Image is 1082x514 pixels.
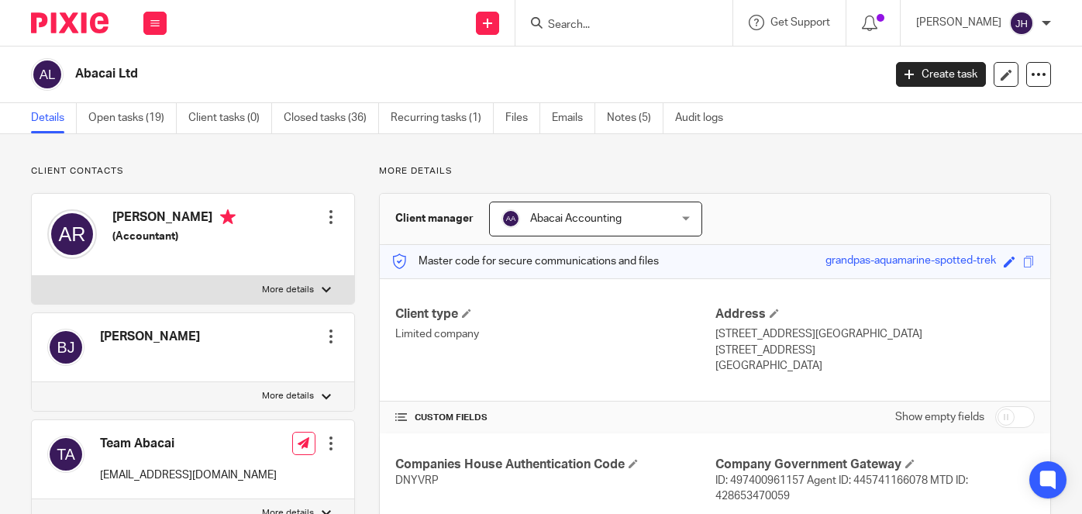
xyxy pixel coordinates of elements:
p: Master code for secure communications and files [391,254,659,269]
p: Client contacts [31,165,355,178]
h4: CUSTOM FIELDS [395,412,715,424]
div: grandpas-aquamarine-spotted-trek [825,253,996,271]
p: [STREET_ADDRESS][GEOGRAPHIC_DATA] [715,326,1035,342]
a: Details [31,103,77,133]
a: Client tasks (0) [188,103,272,133]
h4: Company Government Gateway [715,457,1035,473]
p: More details [262,284,314,296]
a: Notes (5) [607,103,663,133]
img: Pixie [31,12,109,33]
i: Primary [220,209,236,225]
p: More details [379,165,1051,178]
h4: Client type [395,306,715,323]
img: svg%3E [1009,11,1034,36]
h4: Team Abacai [100,436,277,452]
p: [GEOGRAPHIC_DATA] [715,358,1035,374]
p: [STREET_ADDRESS] [715,343,1035,358]
h4: Address [715,306,1035,323]
h3: Client manager [395,211,474,226]
img: svg%3E [47,209,97,259]
img: svg%3E [501,209,520,228]
input: Search [546,19,686,33]
img: svg%3E [47,436,84,473]
h4: [PERSON_NAME] [112,209,236,229]
span: ID: 497400961157 Agent ID: 445741166078 MTD ID: 428653470059 [715,475,968,502]
span: Get Support [770,17,830,28]
h4: [PERSON_NAME] [100,329,200,345]
h5: (Accountant) [112,229,236,244]
p: Limited company [395,326,715,342]
h4: Companies House Authentication Code [395,457,715,473]
a: Create task [896,62,986,87]
h2: Abacai Ltd [75,66,713,82]
span: Abacai Accounting [530,213,622,224]
a: Recurring tasks (1) [391,103,494,133]
label: Show empty fields [895,409,984,425]
img: svg%3E [31,58,64,91]
img: svg%3E [47,329,84,366]
a: Closed tasks (36) [284,103,379,133]
p: [EMAIL_ADDRESS][DOMAIN_NAME] [100,467,277,483]
span: DNYVRP [395,475,439,486]
a: Emails [552,103,595,133]
p: [PERSON_NAME] [916,15,1001,30]
a: Files [505,103,540,133]
p: More details [262,390,314,402]
a: Open tasks (19) [88,103,177,133]
a: Audit logs [675,103,735,133]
